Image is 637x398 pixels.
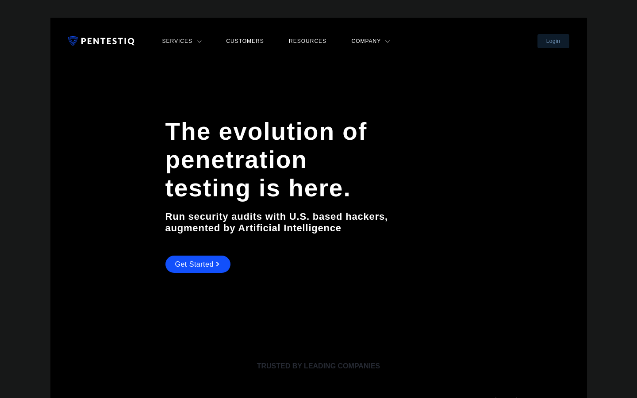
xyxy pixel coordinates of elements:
[165,211,401,234] h2: Run security audits with U.S. based hackers, augmented by Artificial Intelligence
[286,35,329,47] a: Resources
[160,35,204,47] a: Services
[537,34,569,48] a: Login
[165,256,230,273] a: Get Started
[349,35,392,47] a: Company
[223,35,266,47] a: Customers
[165,117,401,202] h1: The evolution of penetration testing is here.
[68,362,569,370] h3: Trusted by leading companies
